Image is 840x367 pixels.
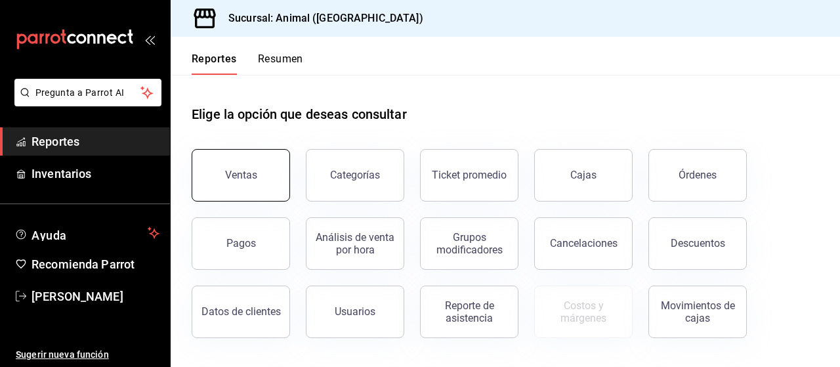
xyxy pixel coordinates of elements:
[648,217,747,270] button: Descuentos
[671,237,725,249] div: Descuentos
[420,286,518,338] button: Reporte de asistencia
[201,305,281,318] div: Datos de clientes
[679,169,717,181] div: Órdenes
[429,299,510,324] div: Reporte de asistencia
[570,167,597,183] div: Cajas
[420,217,518,270] button: Grupos modificadores
[432,169,507,181] div: Ticket promedio
[16,348,159,362] span: Sugerir nueva función
[420,149,518,202] button: Ticket promedio
[35,86,141,100] span: Pregunta a Parrot AI
[14,79,161,106] button: Pregunta a Parrot AI
[9,95,161,109] a: Pregunta a Parrot AI
[192,217,290,270] button: Pagos
[192,149,290,202] button: Ventas
[31,255,159,273] span: Recomienda Parrot
[226,237,256,249] div: Pagos
[550,237,618,249] div: Cancelaciones
[429,231,510,256] div: Grupos modificadores
[306,149,404,202] button: Categorías
[534,149,633,202] a: Cajas
[31,133,159,150] span: Reportes
[31,225,142,241] span: Ayuda
[225,169,257,181] div: Ventas
[534,286,633,338] button: Contrata inventarios para ver este reporte
[218,11,423,26] h3: Sucursal: Animal ([GEOGRAPHIC_DATA])
[192,53,237,75] button: Reportes
[657,299,738,324] div: Movimientos de cajas
[31,165,159,183] span: Inventarios
[306,286,404,338] button: Usuarios
[534,217,633,270] button: Cancelaciones
[543,299,624,324] div: Costos y márgenes
[258,53,303,75] button: Resumen
[648,286,747,338] button: Movimientos de cajas
[648,149,747,202] button: Órdenes
[314,231,396,256] div: Análisis de venta por hora
[31,288,159,305] span: [PERSON_NAME]
[144,34,155,45] button: open_drawer_menu
[192,286,290,338] button: Datos de clientes
[335,305,375,318] div: Usuarios
[192,53,303,75] div: navigation tabs
[306,217,404,270] button: Análisis de venta por hora
[330,169,380,181] div: Categorías
[192,104,407,124] h1: Elige la opción que deseas consultar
